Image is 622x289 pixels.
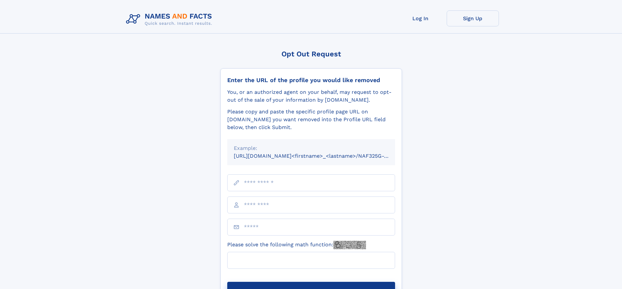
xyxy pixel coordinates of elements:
[220,50,402,58] div: Opt Out Request
[234,144,389,152] div: Example:
[227,77,395,84] div: Enter the URL of the profile you would like removed
[227,88,395,104] div: You, or an authorized agent on your behalf, may request to opt-out of the sale of your informatio...
[123,10,217,28] img: Logo Names and Facts
[227,241,366,249] label: Please solve the following math function:
[227,108,395,131] div: Please copy and paste the specific profile page URL on [DOMAIN_NAME] you want removed into the Pr...
[394,10,447,26] a: Log In
[447,10,499,26] a: Sign Up
[234,153,407,159] small: [URL][DOMAIN_NAME]<firstname>_<lastname>/NAF325G-xxxxxxxx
